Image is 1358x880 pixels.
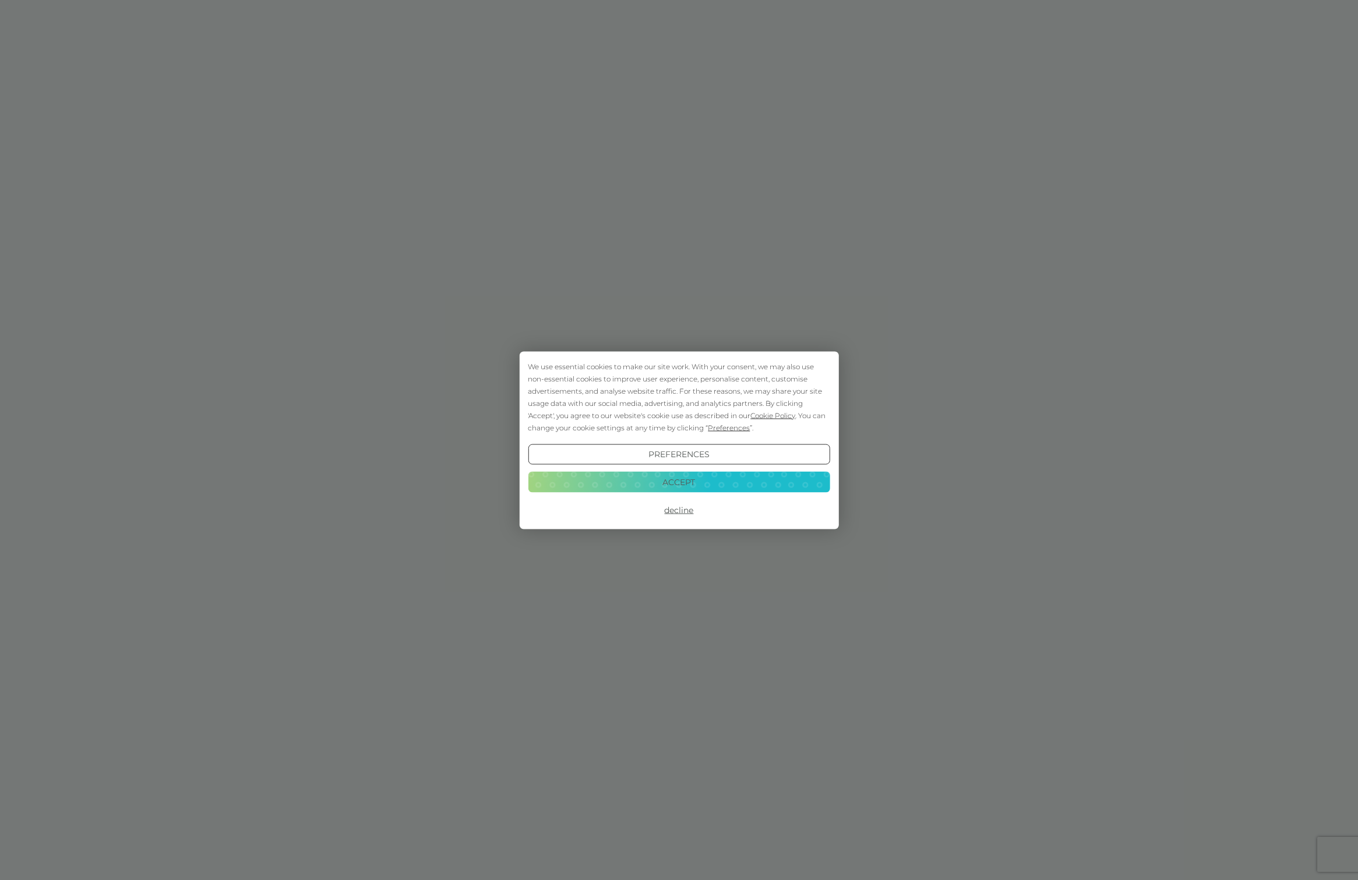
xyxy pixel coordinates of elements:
[519,351,838,529] div: Cookie Consent Prompt
[750,411,795,419] span: Cookie Policy
[528,444,830,465] button: Preferences
[528,472,830,493] button: Accept
[708,423,750,432] span: Preferences
[528,360,830,433] div: We use essential cookies to make our site work. With your consent, we may also use non-essential ...
[528,500,830,521] button: Decline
